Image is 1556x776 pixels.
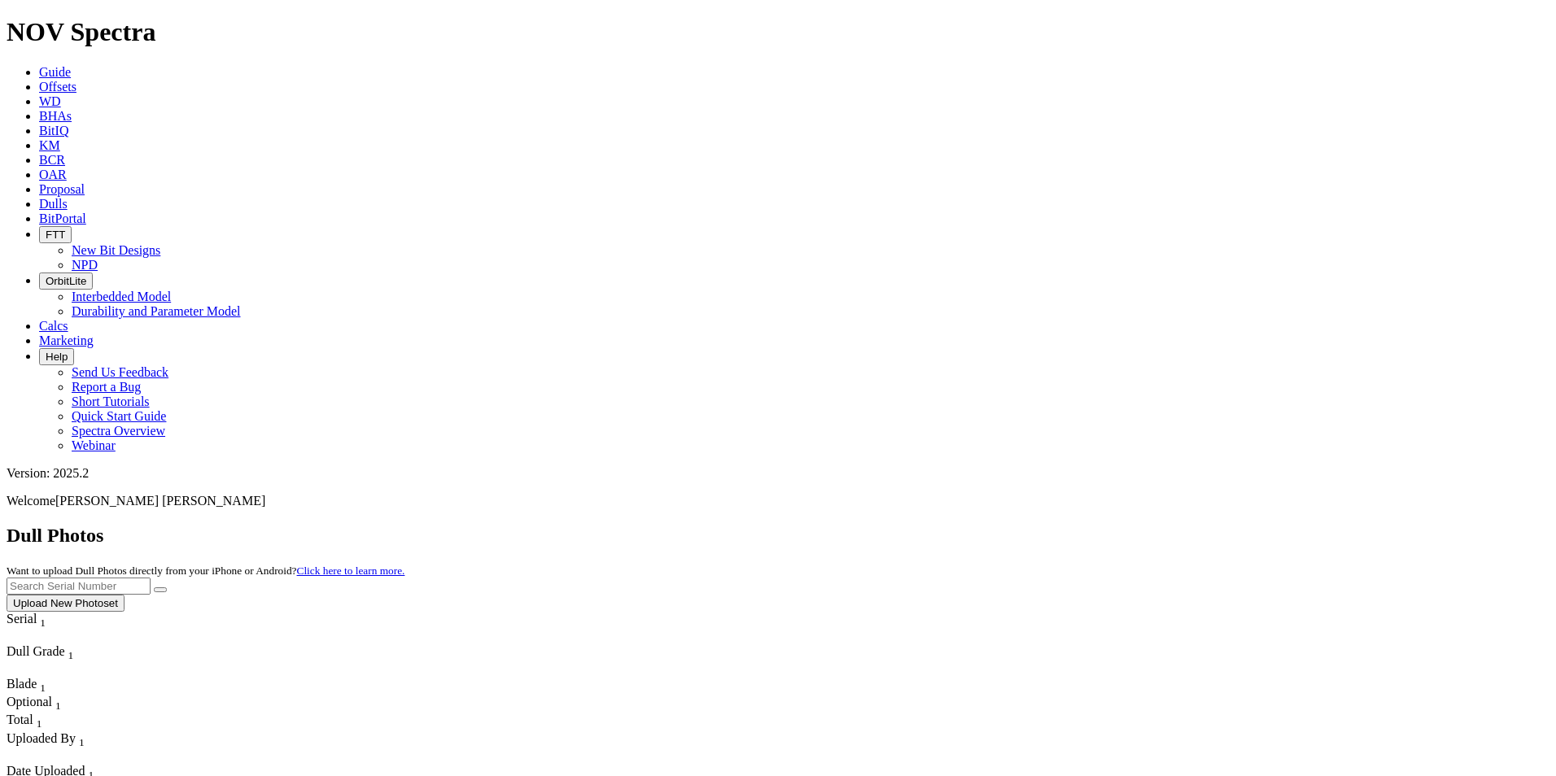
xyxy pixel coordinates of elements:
span: Sort None [79,731,85,745]
sub: 1 [55,700,61,712]
h1: NOV Spectra [7,17,1549,47]
div: Column Menu [7,662,120,677]
span: Sort None [37,713,42,726]
sub: 1 [79,736,85,748]
p: Welcome [7,494,1549,508]
sub: 1 [40,682,46,694]
sub: 1 [37,718,42,730]
a: Click here to learn more. [297,565,405,577]
button: Help [39,348,74,365]
a: Quick Start Guide [72,409,166,423]
a: Guide [39,65,71,79]
a: New Bit Designs [72,243,160,257]
span: Help [46,351,68,363]
span: Sort None [55,695,61,708]
a: OAR [39,168,67,181]
span: Optional [7,695,52,708]
span: Blade [7,677,37,691]
div: Sort None [7,731,160,764]
span: Sort None [40,677,46,691]
a: Dulls [39,197,68,211]
a: WD [39,94,61,108]
a: Interbedded Model [72,290,171,303]
div: Sort None [7,677,63,695]
button: OrbitLite [39,272,93,290]
button: Upload New Photoset [7,595,125,612]
a: Send Us Feedback [72,365,168,379]
div: Sort None [7,612,76,644]
a: Marketing [39,334,94,347]
span: Sort None [40,612,46,626]
a: Offsets [39,80,76,94]
div: Optional Sort None [7,695,63,713]
a: Short Tutorials [72,395,150,408]
div: Dull Grade Sort None [7,644,120,662]
a: Durability and Parameter Model [72,304,241,318]
div: Sort None [7,713,63,730]
a: Calcs [39,319,68,333]
div: Column Menu [7,749,160,764]
sub: 1 [68,649,74,661]
a: KM [39,138,60,152]
a: NPD [72,258,98,272]
a: BCR [39,153,65,167]
a: BitPortal [39,211,86,225]
div: Version: 2025.2 [7,466,1549,481]
span: OrbitLite [46,275,86,287]
a: BHAs [39,109,72,123]
span: Total [7,713,33,726]
a: Spectra Overview [72,424,165,438]
span: Dull Grade [7,644,65,658]
div: Total Sort None [7,713,63,730]
sub: 1 [40,617,46,629]
div: Sort None [7,644,120,677]
button: FTT [39,226,72,243]
h2: Dull Photos [7,525,1549,547]
span: Serial [7,612,37,626]
div: Uploaded By Sort None [7,731,160,749]
a: Report a Bug [72,380,141,394]
span: [PERSON_NAME] [PERSON_NAME] [55,494,265,508]
a: Webinar [72,438,116,452]
div: Sort None [7,695,63,713]
small: Want to upload Dull Photos directly from your iPhone or Android? [7,565,404,577]
input: Search Serial Number [7,578,151,595]
span: FTT [46,229,65,241]
div: Serial Sort None [7,612,76,630]
div: Column Menu [7,630,76,644]
div: Blade Sort None [7,677,63,695]
a: Proposal [39,182,85,196]
span: Sort None [68,644,74,658]
span: Uploaded By [7,731,76,745]
a: BitIQ [39,124,68,137]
